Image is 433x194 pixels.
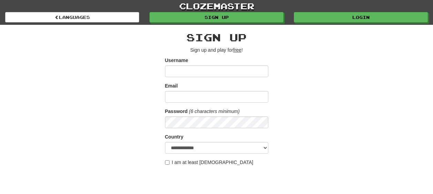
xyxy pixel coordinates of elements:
[150,12,283,22] a: Sign up
[165,160,169,165] input: I am at least [DEMOGRAPHIC_DATA]
[165,108,188,115] label: Password
[233,47,241,53] u: free
[165,133,184,140] label: Country
[294,12,428,22] a: Login
[165,159,254,166] label: I am at least [DEMOGRAPHIC_DATA]
[165,32,268,43] h2: Sign up
[165,57,188,64] label: Username
[165,82,178,89] label: Email
[5,12,139,22] a: Languages
[189,109,240,114] em: (6 characters minimum)
[165,47,268,53] p: Sign up and play for !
